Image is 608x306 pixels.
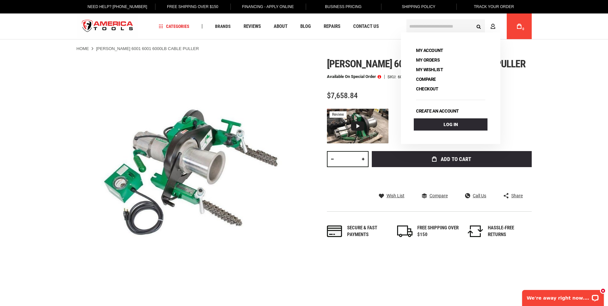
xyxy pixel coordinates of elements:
[488,225,529,238] div: HASSLE-FREE RETURNS
[371,169,533,188] iframe: Secure express checkout frame
[441,157,471,162] span: Add to Cart
[77,14,139,38] a: store logo
[241,22,264,31] a: Reviews
[397,225,412,237] img: shipping
[398,75,407,79] div: 6001
[414,75,438,84] a: Compare
[159,24,189,29] span: Categories
[379,193,404,199] a: Wish List
[324,24,340,29] span: Repairs
[353,24,379,29] span: Contact Us
[414,46,446,55] a: My Account
[212,22,234,31] a: Brands
[327,91,358,100] span: $7,658.84
[414,106,461,115] a: Create an account
[422,193,448,199] a: Compare
[522,27,524,31] span: 0
[417,225,459,238] div: FREE SHIPPING OVER $150
[347,225,389,238] div: Secure & fast payments
[387,193,404,198] span: Wish List
[513,13,525,39] a: 0
[387,75,398,79] strong: SKU
[414,55,442,64] a: My Orders
[244,24,261,29] span: Reviews
[327,74,381,79] p: Available on Special Order
[402,4,436,9] span: Shipping Policy
[372,151,532,167] button: Add to Cart
[271,22,290,31] a: About
[215,24,231,29] span: Brands
[414,118,487,131] a: Log In
[465,193,486,199] a: Call Us
[96,46,199,51] strong: [PERSON_NAME] 6001 6001 6000LB CABLE PULLER
[77,14,139,38] img: America Tools
[429,193,448,198] span: Compare
[327,225,342,237] img: payments
[274,24,287,29] span: About
[414,65,445,74] a: My Wishlist
[518,286,608,306] iframe: LiveChat chat widget
[300,24,311,29] span: Blog
[468,225,483,237] img: returns
[511,193,523,198] span: Share
[156,22,192,31] a: Categories
[327,58,526,70] span: [PERSON_NAME] 6001 6001 6000lb cable puller
[321,22,343,31] a: Repairs
[77,58,304,286] img: GREENLEE 6001 6001 6000LB CABLE PULLER
[473,193,486,198] span: Call Us
[77,46,89,52] a: Home
[297,22,314,31] a: Blog
[414,84,441,93] a: Checkout
[350,22,382,31] a: Contact Us
[473,20,485,32] button: Search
